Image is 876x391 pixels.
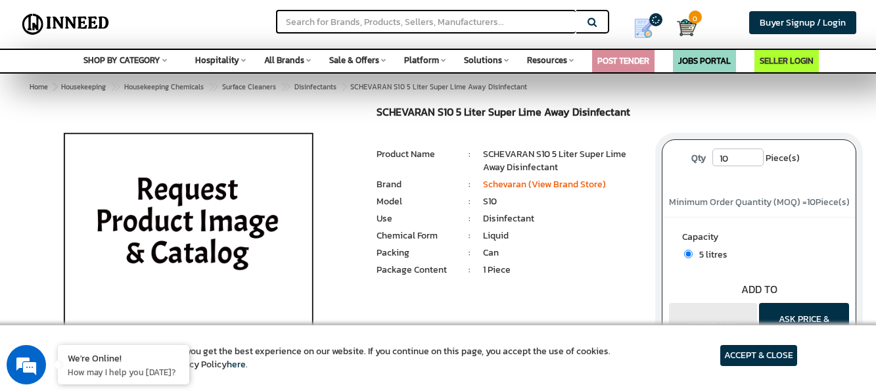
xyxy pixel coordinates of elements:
[456,195,482,208] li: :
[222,81,276,92] span: Surface Cleaners
[27,79,51,95] a: Home
[276,10,576,34] input: Search for Brands, Products, Sellers, Manufacturers...
[483,246,643,260] li: Can
[292,79,339,95] a: Disinfectants
[110,79,117,95] span: >
[79,345,611,371] article: We use cookies to ensure you get the best experience on our website. If you continue on this page...
[483,195,643,208] li: S10
[677,13,685,42] a: Cart 0
[807,195,816,209] span: 10
[281,79,287,95] span: >
[264,54,304,66] span: All Brands
[662,282,856,297] div: ADD TO
[527,54,567,66] span: Resources
[483,264,643,277] li: 1 Piece
[377,148,456,161] li: Product Name
[759,303,849,349] button: ASK PRICE & CATALOG
[456,264,482,277] li: :
[597,55,649,67] a: POST TENDER
[124,81,204,92] span: Housekeeping Chemicals
[18,8,114,41] img: Inneed.Market
[329,54,379,66] span: Sale & Offers
[720,345,797,366] article: ACCEPT & CLOSE
[377,246,456,260] li: Packing
[464,54,502,66] span: Solutions
[456,212,482,225] li: :
[760,55,814,67] a: SELLER LOGIN
[456,148,482,161] li: :
[483,212,643,225] li: Disinfectant
[341,79,348,95] span: >
[483,229,643,242] li: Liquid
[685,149,712,168] label: Qty
[61,81,106,92] span: Housekeeping
[219,79,279,95] a: Surface Cleaners
[456,178,482,191] li: :
[483,177,606,191] a: Schevaran (View Brand Store)
[483,148,643,174] li: SCHEVARAN S10 5 Liter Super Lime Away Disinfectant
[760,16,846,30] span: Buyer Signup / Login
[377,178,456,191] li: Brand
[749,11,856,34] a: Buyer Signup / Login
[294,81,336,92] span: Disinfectants
[634,18,653,38] img: Show My Quotes
[377,229,456,242] li: Chemical Form
[456,229,482,242] li: :
[682,231,837,247] label: Capacity
[377,106,642,122] h1: SCHEVARAN S10 5 Liter Super Lime Away Disinfectant
[677,18,697,37] img: Cart
[227,357,246,371] a: here
[678,55,731,67] a: JOBS PORTAL
[693,248,727,262] span: 5 litres
[58,79,108,95] a: Housekeeping
[377,264,456,277] li: Package Content
[68,366,179,378] p: How may I help you today?
[53,81,57,92] span: >
[377,212,456,225] li: Use
[766,149,800,168] span: Piece(s)
[620,13,677,43] a: my Quotes
[669,195,850,209] span: Minimum Order Quantity (MOQ) = Piece(s)
[58,81,527,92] span: SCHEVARAN S10 5 Liter Super Lime Away Disinfectant
[122,79,206,95] a: Housekeeping Chemicals
[68,352,179,364] div: We're Online!
[377,195,456,208] li: Model
[195,54,239,66] span: Hospitality
[404,54,439,66] span: Platform
[456,246,482,260] li: :
[689,11,702,24] span: 0
[208,79,215,95] span: >
[83,54,160,66] span: SHOP BY CATEGORY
